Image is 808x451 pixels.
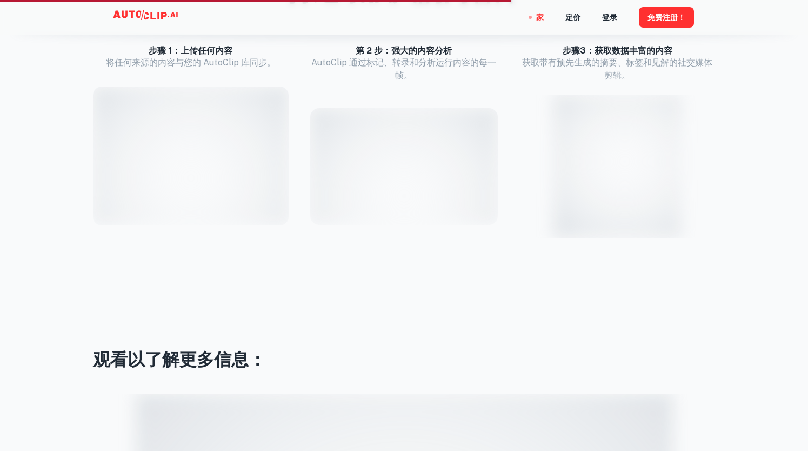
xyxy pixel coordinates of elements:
[149,45,232,56] font: 步骤 1：上传任何内容
[106,57,276,68] font: 将任何来源的内容与您的 AutoClip 库同步。
[563,45,672,56] font: 步骤3：获取数据丰富的内容
[639,7,694,27] button: 免费注册！
[536,14,544,22] font: 家
[356,45,452,56] font: 第 2 步：强大的内容分析
[565,14,580,22] font: 定价
[602,14,617,22] font: 登录
[93,349,266,369] font: 观看以了解更多信息：
[311,57,496,81] font: AutoClip 通过标记、转录和分析运行内容的每一帧。
[522,57,712,81] font: 获取带有预先生成的摘要、标签和见解的社交媒体剪辑。
[647,14,685,22] font: 免费注册！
